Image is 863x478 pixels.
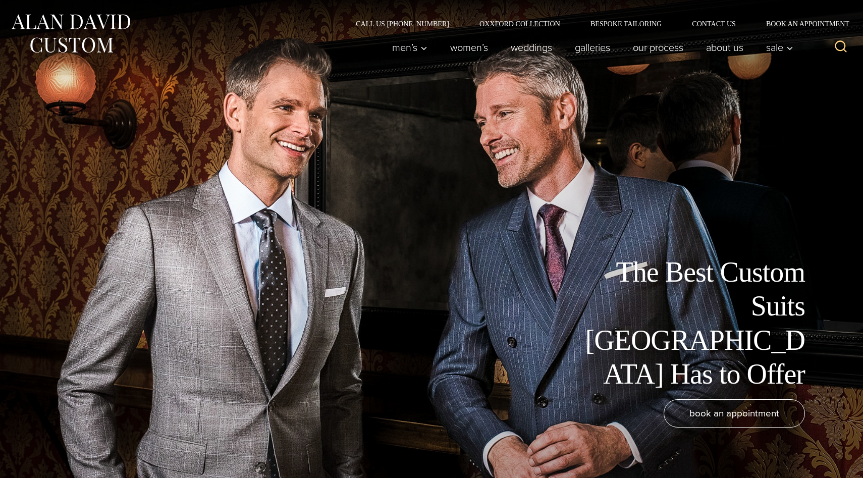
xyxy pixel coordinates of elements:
[10,11,131,56] img: Alan David Custom
[695,37,755,58] a: About Us
[392,42,427,52] span: Men’s
[341,20,464,27] a: Call Us [PHONE_NUMBER]
[689,406,779,420] span: book an appointment
[439,37,500,58] a: Women’s
[578,255,805,391] h1: The Best Custom Suits [GEOGRAPHIC_DATA] Has to Offer
[575,20,677,27] a: Bespoke Tailoring
[341,20,853,27] nav: Secondary Navigation
[829,35,853,60] button: View Search Form
[500,37,564,58] a: weddings
[677,20,751,27] a: Contact Us
[622,37,695,58] a: Our Process
[664,399,805,428] a: book an appointment
[381,37,799,58] nav: Primary Navigation
[766,42,793,52] span: Sale
[564,37,622,58] a: Galleries
[464,20,575,27] a: Oxxford Collection
[751,20,853,27] a: Book an Appointment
